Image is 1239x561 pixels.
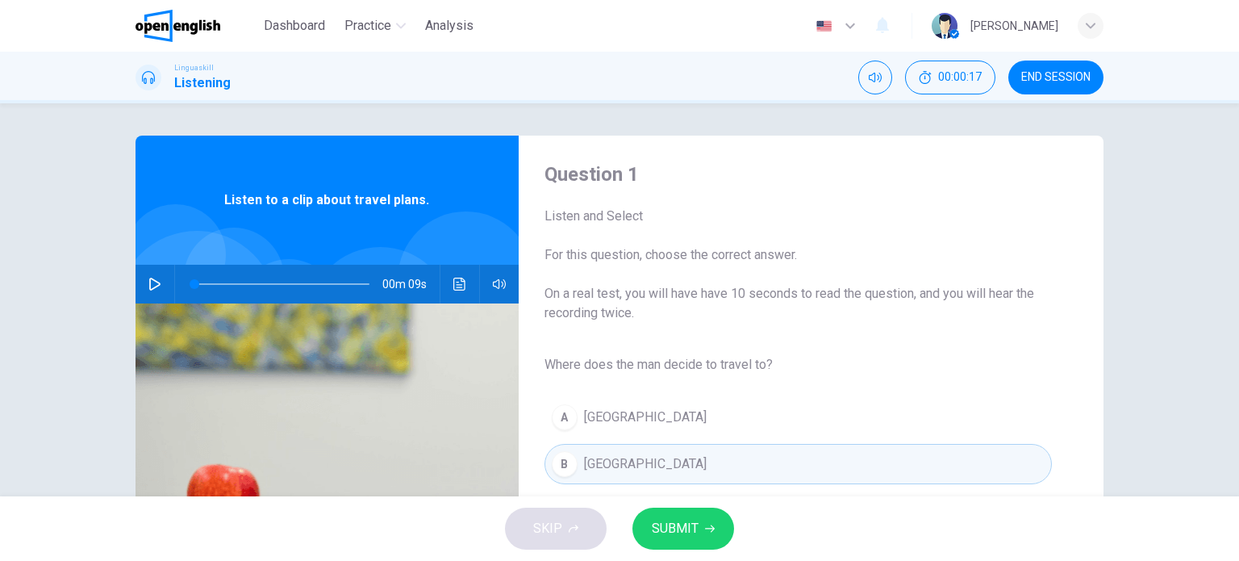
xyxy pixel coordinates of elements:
div: B [552,451,578,477]
span: 00:00:17 [938,71,982,84]
div: A [552,404,578,430]
button: A[GEOGRAPHIC_DATA] [544,397,1052,437]
img: en [814,20,834,32]
button: Analysis [419,11,480,40]
div: [PERSON_NAME] [970,16,1058,36]
span: On a real test, you will have have 10 seconds to read the question, and you will hear the recordi... [544,284,1052,323]
div: Mute [858,61,892,94]
span: Linguaskill [174,62,214,73]
button: Dashboard [257,11,332,40]
div: Hide [905,61,995,94]
h1: Listening [174,73,231,93]
span: END SESSION [1021,71,1091,84]
span: SUBMIT [652,517,699,540]
button: SUBMIT [632,508,734,550]
a: OpenEnglish logo [136,10,257,42]
span: 00m 09s [382,265,440,304]
img: OpenEnglish logo [136,10,220,42]
button: 00:00:17 [905,61,995,94]
span: [GEOGRAPHIC_DATA] [584,454,707,474]
span: Analysis [425,16,473,36]
button: Practice [338,11,412,40]
span: Listen and Select [544,207,1052,226]
button: Click to see the audio transcription [447,265,473,304]
span: Listen to a clip about travel plans. [224,190,429,210]
span: Dashboard [264,16,325,36]
img: Profile picture [932,13,957,39]
span: [GEOGRAPHIC_DATA] [584,408,707,427]
span: Where does the man decide to travel to? [544,355,1052,375]
span: For this question, choose the correct answer. [544,245,1052,265]
h4: Question 1 [544,161,1052,187]
button: END SESSION [1008,61,1103,94]
button: B[GEOGRAPHIC_DATA] [544,444,1052,484]
button: C[US_STATE] [544,491,1052,531]
span: Practice [344,16,391,36]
